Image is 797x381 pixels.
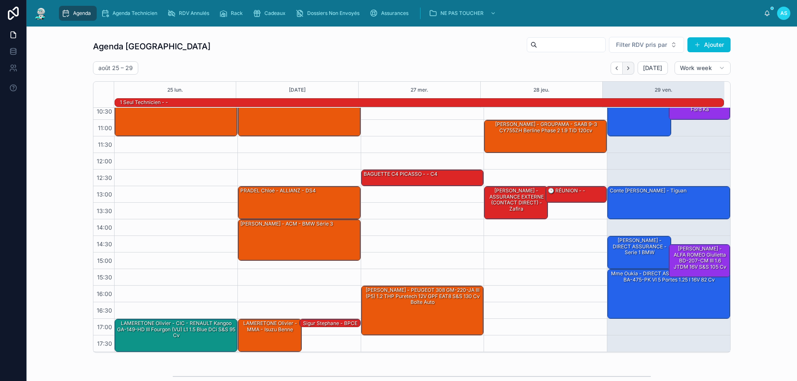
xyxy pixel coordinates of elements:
span: NE PAS TOUCHER [440,10,484,17]
div: [PERSON_NAME] - ASSURANCE EXTERNE (CONTACT DIRECT) - zafira [484,187,548,219]
div: [PERSON_NAME] - GROUPAMA - SAAB 9-3 CY755ZH Berline Phase 2 1.9 TiD 120cv [486,121,606,134]
span: 10:30 [95,108,114,115]
span: 17:30 [95,340,114,347]
img: App logo [33,7,48,20]
button: Back [611,62,623,75]
div: Sigur Stephane - BPCE ASSURANCES - Peugeot 5008 [301,320,360,339]
div: 1 seul technicien - - [119,98,169,107]
div: Sigur Stephane - BPCE ASSURANCES - Peugeot 5008 [300,319,360,328]
span: 13:30 [95,207,114,214]
div: LAMERETONE Olivier - CIC - RENAULT Kangoo GA-149-HD III Fourgon (VU) L1 1.5 Blue dCi S&S 95 cv [116,320,237,339]
button: 28 jeu. [533,82,550,98]
span: RDV Annulés [179,10,209,17]
span: 11:30 [96,141,114,148]
span: 12:30 [95,174,114,181]
div: Conte [PERSON_NAME] - Tiguan [608,187,730,219]
div: Mr [PERSON_NAME] - AREAS DOMMAGES - CITROËN Jumpy FJ-019-DM III VUL M 1.5 BlueHDi 16V Fourgon moy... [115,87,237,136]
button: 25 lun. [167,82,183,98]
a: RDV Annulés [165,6,215,21]
span: 13:00 [95,191,114,198]
div: Mme Oukia - DIRECT ASSURANCE - FORD Fiesta BA-475-PK VI 5 portes 1.25 i 16V 82 cv [609,270,729,284]
div: scrollable content [55,4,764,22]
div: [PERSON_NAME] - DIRECT ASSURANCE - Serie 1 BMW [608,236,671,269]
h2: août 25 – 29 [98,64,133,72]
span: 15:30 [95,274,114,281]
span: Rack [231,10,243,17]
button: Next [623,62,634,75]
button: [DATE] [638,61,668,75]
span: 14:30 [95,240,114,248]
div: LAMERETONE Olivier - MMA - Isuzu benne [240,320,301,333]
div: LAMERETONE Olivier - CIC - RENAULT Kangoo GA-149-HD III Fourgon (VU) L1 1.5 Blue dCi S&S 95 cv [115,319,237,352]
span: 14:00 [95,224,114,231]
span: Agenda [73,10,91,17]
a: Dossiers Non Envoyés [293,6,365,21]
div: PRADEL Chloé - ALLIANZ - DS4 [240,187,317,194]
a: Cadeaux [250,6,291,21]
h1: Agenda [GEOGRAPHIC_DATA] [93,41,210,52]
span: [DATE] [643,64,663,72]
button: Select Button [609,37,684,53]
a: NE PAS TOUCHER [426,6,500,21]
button: 27 mer. [411,82,428,98]
a: Rack [217,6,249,21]
div: PRADEL Chloé - ALLIANZ - DS4 [238,187,360,219]
div: LAMERETONE Olivier - MMA - Isuzu benne [238,319,301,352]
span: Assurances [381,10,408,17]
a: Agenda Technicien [98,6,163,21]
span: 16:00 [95,290,114,297]
div: [PERSON_NAME] - DIRECT ASSURANCE - Serie 1 BMW [609,237,670,256]
button: Ajouter [687,37,731,52]
span: Agenda Technicien [112,10,157,17]
div: BAGUETTE C4 PICASSO - - C4 [363,170,438,178]
span: 12:00 [95,158,114,165]
div: [PERSON_NAME] - ALFA ROMEO Giulietta BD-207-CM III 1.6 JTDM 16V S&S 105 cv [670,245,729,271]
span: Cadeaux [264,10,286,17]
span: 16:30 [95,307,114,314]
span: 17:00 [95,323,114,330]
div: 1 seul technicien - - [119,99,169,106]
div: 🕒 RÉUNION - - [547,187,586,194]
span: AS [780,10,787,17]
button: [DATE] [289,82,306,98]
button: Work week [675,61,731,75]
span: 11:00 [96,124,114,131]
div: [PERSON_NAME] - ACM - BMW Série 3 [240,220,334,228]
div: [PERSON_NAME] - GROUPAMA - SAAB 9-3 CY755ZH Berline Phase 2 1.9 TiD 120cv [484,120,606,153]
div: 🕒 RÉUNION - - [546,187,606,202]
span: 15:00 [95,257,114,264]
div: Conte [PERSON_NAME] - Tiguan [609,187,687,194]
div: [PERSON_NAME] - PEUGEOT 308 GM-220-JA III (P5) 1.2 THP Puretech 12V GPF EAT8 S&S 130 cv Boîte auto [363,286,483,306]
div: BAGUETTE C4 PICASSO - - C4 [362,170,484,186]
span: Filter RDV pris par [616,41,667,49]
div: Mme Oukia - DIRECT ASSURANCE - FORD Fiesta BA-475-PK VI 5 portes 1.25 i 16V 82 cv [608,269,730,318]
span: Work week [680,64,712,72]
button: 29 ven. [655,82,672,98]
div: [PERSON_NAME] - ALFA ROMEO Giulietta BD-207-CM III 1.6 JTDM 16V S&S 105 cv [669,245,730,277]
a: Agenda [59,6,97,21]
div: [PERSON_NAME] - ASSURANCE EXTERNE (CONTACT DIRECT) - zafira [486,187,547,213]
span: Dossiers Non Envoyés [307,10,359,17]
div: [PERSON_NAME] - ACM - BMW Série 3 [238,220,360,260]
a: Assurances [367,6,414,21]
div: [PERSON_NAME] - PEUGEOT 308 GM-220-JA III (P5) 1.2 THP Puretech 12V GPF EAT8 S&S 130 cv Boîte auto [362,286,484,335]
